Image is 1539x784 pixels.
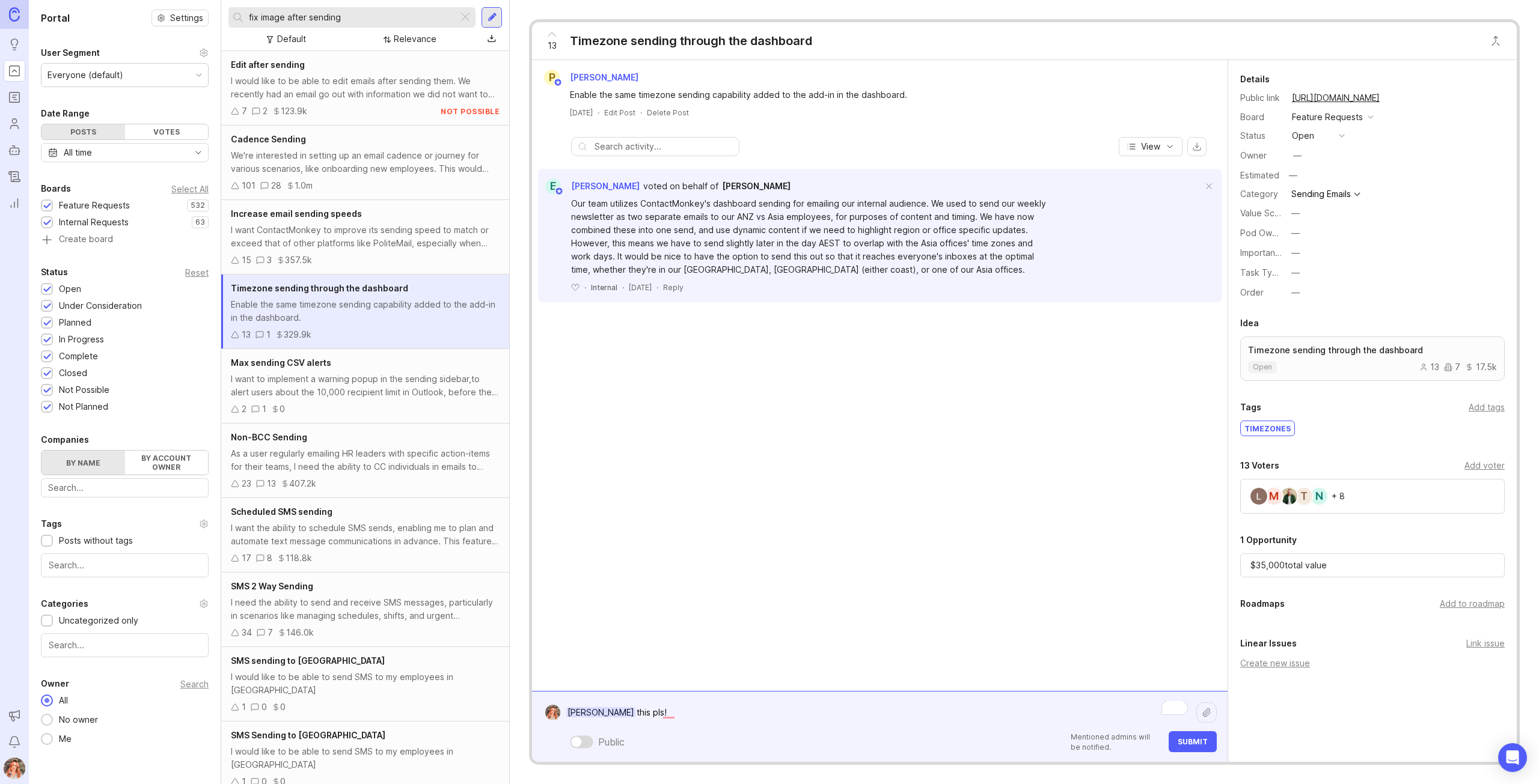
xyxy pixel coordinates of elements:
label: Task Type [1240,267,1283,278]
a: P[PERSON_NAME] [537,70,648,85]
a: Create board [41,235,209,246]
img: member badge [554,78,563,87]
div: timezones [1241,421,1294,436]
input: Search... [49,639,201,652]
div: 7 [242,105,247,118]
div: Default [277,32,306,46]
a: Edit after sendingI would like to be able to edit emails after sending them. We recently had an e... [221,51,509,126]
div: Edit Post [604,108,635,118]
a: Max sending CSV alertsI want to implement a warning popup in the sending sidebar,to alert users a... [221,349,509,424]
div: — [1291,286,1300,299]
div: 3 [267,254,272,267]
label: Pod Ownership [1240,228,1302,238]
div: 34 [242,626,252,639]
div: No owner [53,713,104,726]
span: Increase email sending speeds [231,208,362,219]
div: 17.5k [1465,363,1497,371]
div: Idea [1240,316,1259,330]
button: Close button [1484,29,1508,53]
div: Linear Issues [1240,636,1297,651]
input: Search... [48,481,201,494]
div: not possible [441,106,500,117]
label: Importance [1240,248,1285,258]
div: Create new issue [1240,657,1505,670]
div: I want the ability to schedule SMS sends, enabling me to plan and automate text message communica... [231,521,500,548]
div: Roadmaps [1240,597,1285,611]
div: 28 [271,179,281,192]
div: 329.9k [284,328,311,341]
div: Status [1240,129,1282,142]
span: Settings [170,12,203,24]
div: Internal Requests [59,216,129,229]
div: Boards [41,181,71,196]
div: T [1294,487,1314,506]
div: Tags [41,517,62,531]
button: View [1119,137,1183,156]
div: 7 [268,626,273,639]
div: 15 [242,254,251,267]
div: $ 35,000 total value [1240,553,1505,577]
textarea: To enrich screen reader interactions, please activate Accessibility in Grammarly extension settings [560,701,1196,724]
div: As a user regularly emailing HR leaders with specific action-items for their teams, I need the ab... [231,447,500,473]
div: User Segment [41,46,100,60]
div: 7 [1444,363,1460,371]
div: Relevance [394,32,436,46]
div: + 8 [1332,492,1345,500]
div: 2 [242,403,246,416]
div: 1 [242,700,246,714]
div: We're interested in setting up an email cadence or journey for various scenarios, like onboarding... [231,149,500,175]
img: member badge [555,187,564,196]
p: 532 [191,201,205,210]
div: 1 [266,328,271,341]
div: open [1292,129,1314,142]
div: 13 [242,328,251,341]
div: Public link [1240,91,1282,105]
a: SMS 2 Way SendingI need the ability to send and receive SMS messages, particularly in scenarios l... [221,573,509,647]
div: 13 Voters [1240,458,1279,473]
span: SMS sending to [GEOGRAPHIC_DATA] [231,655,385,666]
div: · [584,282,586,293]
div: Add tags [1469,401,1505,414]
button: Submit [1169,731,1217,752]
div: Closed [59,366,87,380]
div: Owner [1240,149,1282,162]
div: 1 Opportunity [1240,533,1297,547]
div: All time [64,146,92,159]
div: E [545,178,561,194]
svg: toggle icon [189,148,208,157]
span: Edit after sending [231,59,305,70]
div: 23 [242,477,251,490]
div: 0 [280,403,285,416]
div: Details [1240,72,1270,87]
img: Dave Purcell [1280,488,1297,505]
div: N [1309,487,1329,506]
div: Category [1240,187,1282,201]
button: Settings [151,10,209,26]
a: Timezone sending through the dashboardopen13717.5k [1240,336,1505,381]
div: I need the ability to send and receive SMS messages, particularly in scenarios like managing sche... [231,596,500,622]
div: I would like to be able to send SMS to my employees in [GEOGRAPHIC_DATA] [231,745,500,771]
label: Value Scale [1240,208,1287,218]
div: M [1264,487,1284,506]
div: Search [180,681,209,687]
time: [DATE] [629,283,652,292]
span: Max sending CSV alerts [231,357,331,368]
div: Not Planned [59,400,108,413]
img: Laura-Lee Godridge [1250,488,1267,505]
div: 8 [267,552,272,565]
h1: Portal [41,11,70,25]
div: · [640,108,642,118]
a: Changelog [4,166,25,187]
div: · [656,282,658,293]
div: Not Possible [59,383,109,397]
div: Enable the same timezone sending capability added to the add-in in the dashboard. [570,88,1051,102]
div: Open Intercom Messenger [1498,743,1527,772]
a: Timezone sending through the dashboardEnable the same timezone sending capability added to the ad... [221,275,509,349]
button: Announcements [4,705,25,726]
img: Canny Home [9,7,20,21]
div: 123.9k [281,105,307,118]
div: Complete [59,350,98,363]
a: Portal [4,60,25,82]
a: Ideas [4,34,25,55]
